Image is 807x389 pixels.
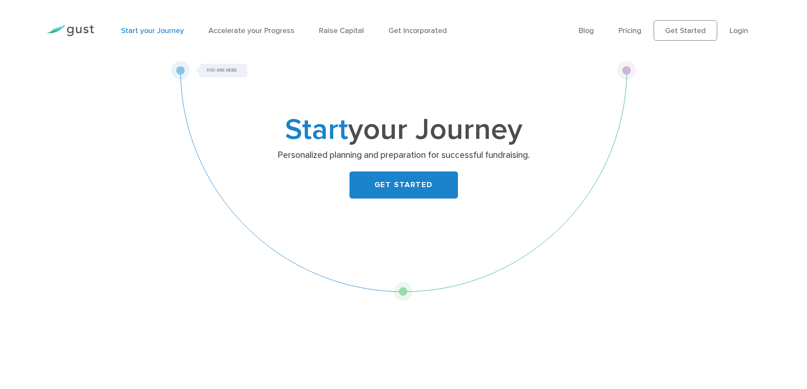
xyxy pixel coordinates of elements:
span: Start [285,112,348,147]
a: Accelerate your Progress [208,26,294,35]
a: Login [729,26,748,35]
h1: your Journey [236,116,571,143]
a: Pricing [618,26,641,35]
p: Personalized planning and preparation for successful fundraising. [239,149,568,161]
a: Start your Journey [121,26,184,35]
a: Get Started [654,20,717,41]
img: Gust Logo [47,25,94,36]
a: Raise Capital [319,26,364,35]
a: GET STARTED [349,171,458,199]
a: Get Incorporated [388,26,447,35]
a: Blog [579,26,594,35]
